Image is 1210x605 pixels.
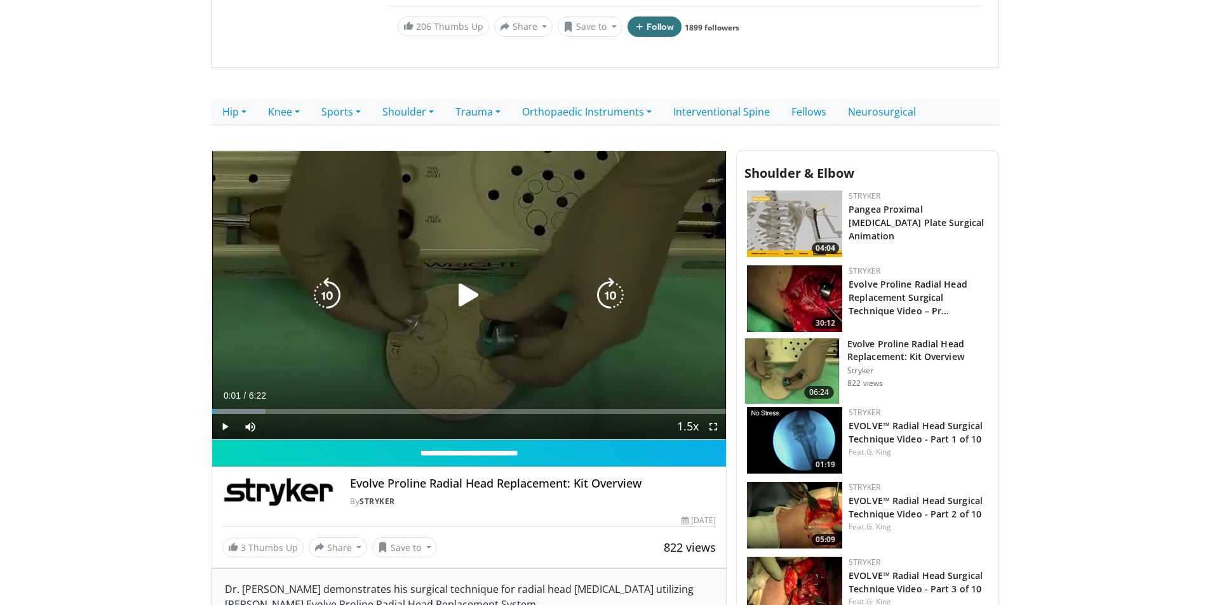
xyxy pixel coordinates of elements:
span: 01:19 [812,459,839,470]
img: 64cb395d-a0e2-4f85-9b10-a0afb4ea2778.150x105_q85_crop-smart_upscale.jpg [745,338,839,404]
a: 05:09 [747,482,842,548]
span: 3 [241,542,246,554]
a: 06:24 Evolve Proline Radial Head Replacement: Kit Overview Stryker 822 views [744,338,990,405]
img: Stryker [222,477,335,507]
img: e62b31b1-b8dd-47e5-87b8-3ff1218e55fe.150x105_q85_crop-smart_upscale.jpg [747,190,842,257]
a: G. King [866,446,892,457]
div: By [350,496,716,507]
a: Stryker [849,190,880,201]
a: Hip [212,98,257,125]
span: / [244,390,246,401]
a: Stryker [849,557,880,568]
span: Shoulder & Elbow [744,164,854,182]
button: Playback Rate [675,414,701,439]
span: 05:09 [812,534,839,545]
div: [DATE] [682,515,716,526]
a: 206 Thumbs Up [398,17,489,36]
span: 04:04 [812,243,839,254]
a: Fellows [781,98,837,125]
video-js: Video Player [212,151,727,441]
a: Sports [311,98,372,125]
a: EVOLVE™ Radial Head Surgical Technique Video - Part 3 of 10 [849,569,983,595]
h3: Evolve Proline Radial Head Replacement: Kit Overview [847,338,990,363]
img: 2beccc36-dd29-4ae4-a6ad-4b1e90521150.150x105_q85_crop-smart_upscale.jpg [747,482,842,548]
button: Share [309,537,368,557]
a: Stryker [849,407,880,418]
a: Neurosurgical [837,98,927,125]
span: 822 views [664,540,716,555]
a: 1899 followers [685,22,739,33]
button: Follow [628,17,682,37]
img: 2be6333d-7397-45af-9cf2-bc7eead733e6.150x105_q85_crop-smart_upscale.jpg [747,265,842,332]
a: G. King [866,521,892,532]
span: 0:01 [224,390,241,401]
a: Trauma [445,98,511,125]
div: Progress Bar [212,409,727,414]
h4: Evolve Proline Radial Head Replacement: Kit Overview [350,477,716,491]
img: 324b8a51-90c8-465a-a736-865e2be6fd47.150x105_q85_crop-smart_upscale.jpg [747,407,842,474]
a: Interventional Spine [662,98,781,125]
a: 30:12 [747,265,842,332]
a: Knee [257,98,311,125]
span: 30:12 [812,317,839,329]
a: Orthopaedic Instruments [511,98,662,125]
button: Play [212,414,238,439]
p: Stryker [847,366,990,376]
button: Share [494,17,553,37]
div: Feat. [849,521,988,533]
a: 04:04 [747,190,842,257]
button: Fullscreen [701,414,726,439]
button: Mute [238,414,263,439]
a: Stryker [849,482,880,493]
button: Save to [558,17,622,37]
a: 01:19 [747,407,842,474]
a: 3 Thumbs Up [222,538,304,557]
a: EVOLVE™ Radial Head Surgical Technique Video - Part 1 of 10 [849,420,983,445]
button: Save to [372,537,437,557]
a: Evolve Proline Radial Head Replacement Surgical Technique Video – Pr… [849,278,967,317]
a: Pangea Proximal [MEDICAL_DATA] Plate Surgical Animation [849,203,984,242]
a: Shoulder [372,98,445,125]
a: EVOLVE™ Radial Head Surgical Technique Video - Part 2 of 10 [849,495,983,520]
a: Stryker [849,265,880,276]
span: 206 [416,20,431,32]
div: Feat. [849,446,988,458]
p: 822 views [847,378,883,389]
span: 06:24 [804,386,835,399]
a: Stryker [360,496,395,507]
span: 6:22 [249,390,266,401]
